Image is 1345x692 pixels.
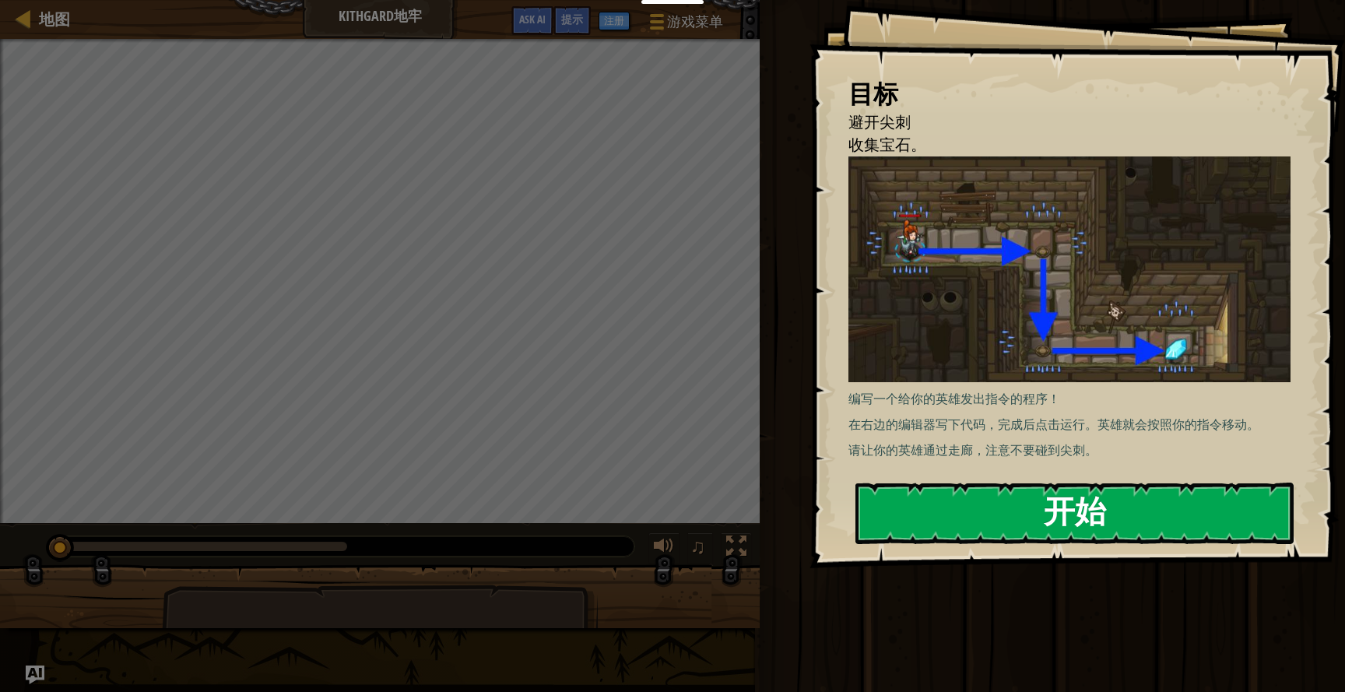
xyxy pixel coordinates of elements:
span: Ask AI [519,12,546,26]
li: 收集宝石。 [829,134,1287,156]
p: 请让你的英雄通过走廊，注意不要碰到尖刺。 [848,441,1291,459]
div: 目标 [848,76,1291,112]
span: 地图 [39,9,70,30]
span: 提示 [561,12,583,26]
button: ♫ [687,532,714,564]
li: 避开尖刺 [829,111,1287,134]
button: Ask AI [511,6,553,35]
span: 游戏菜单 [667,12,723,32]
button: 切换全屏 [721,532,752,564]
p: 在右边的编辑器写下代码，完成后点击运行。英雄就会按照你的指令移动。 [848,416,1291,434]
span: 收集宝石。 [848,134,926,155]
img: Kithgard 地牢 [848,156,1291,383]
button: 游戏菜单 [637,6,732,43]
span: 避开尖刺 [848,111,911,132]
button: 音量调节 [648,532,680,564]
button: 开始 [855,483,1294,544]
button: 注册 [599,12,630,30]
span: ♫ [690,535,706,558]
button: Ask AI [26,666,44,684]
a: 地图 [31,9,70,30]
p: 编写一个给你的英雄发出指令的程序！ [848,390,1291,408]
